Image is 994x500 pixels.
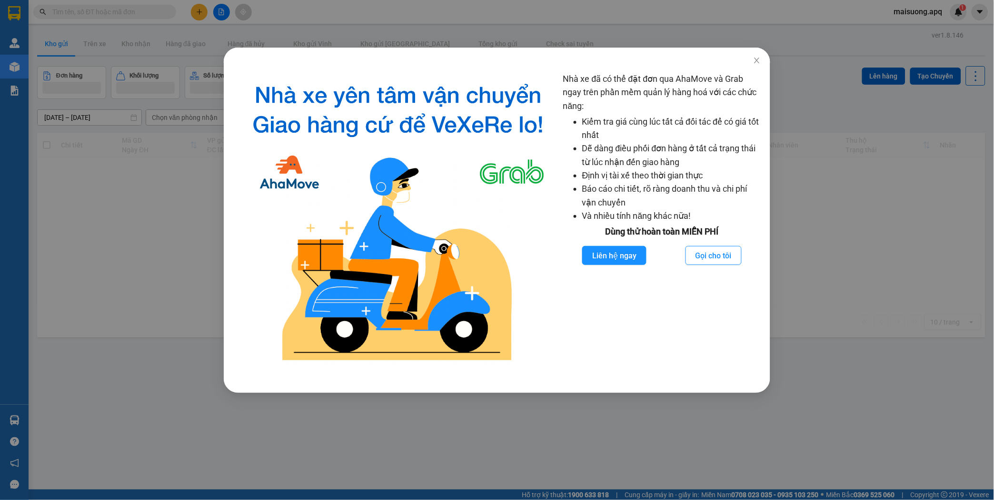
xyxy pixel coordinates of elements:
button: Gọi cho tôi [686,246,742,265]
span: Gọi cho tôi [696,250,732,262]
li: Dễ dàng điều phối đơn hàng ở tất cả trạng thái từ lúc nhận đến giao hàng [582,142,761,169]
span: Liên hệ ngay [592,250,636,262]
li: Định vị tài xế theo thời gian thực [582,169,761,182]
button: Liên hệ ngay [582,246,646,265]
li: Và nhiều tính năng khác nữa! [582,209,761,223]
img: logo [241,72,556,369]
div: Dùng thử hoàn toàn MIỄN PHÍ [563,225,761,238]
div: Nhà xe đã có thể đặt đơn qua AhaMove và Grab ngay trên phần mềm quản lý hàng hoá với các chức năng: [563,72,761,369]
span: close [753,57,761,64]
li: Báo cáo chi tiết, rõ ràng doanh thu và chi phí vận chuyển [582,182,761,209]
li: Kiểm tra giá cùng lúc tất cả đối tác để có giá tốt nhất [582,115,761,142]
button: Close [744,48,770,74]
